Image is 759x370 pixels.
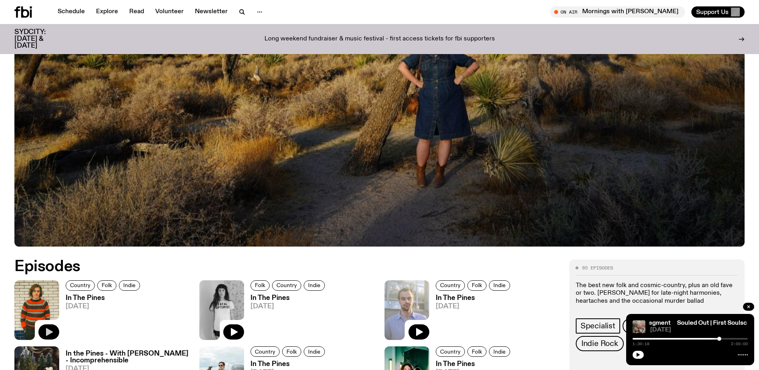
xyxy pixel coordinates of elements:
[440,282,461,288] span: Country
[282,346,301,357] a: Folk
[66,350,190,364] h3: In the Pines - With [PERSON_NAME] - Incomprehensible
[102,282,112,288] span: Folk
[633,342,649,346] span: 1:30:18
[550,6,685,18] button: On AirMornings with [PERSON_NAME]
[308,282,320,288] span: Indie
[472,348,482,354] span: Folk
[489,280,510,291] a: Indie
[472,282,482,288] span: Folk
[576,318,620,334] a: Specialist
[53,6,90,18] a: Schedule
[59,295,142,340] a: In The Pines[DATE]
[576,282,738,305] p: The best new folk and cosmic-country, plus an old fave or two. [PERSON_NAME] for late-night harmo...
[250,295,327,302] h3: In The Pines
[440,348,461,354] span: Country
[308,348,320,354] span: Indie
[14,29,66,49] h3: SYDCITY: [DATE] & [DATE]
[623,318,649,334] a: Folk
[264,36,495,43] p: Long weekend fundraiser & music festival - first access tickets for fbi supporters
[467,346,487,357] a: Folk
[255,282,265,288] span: Folk
[696,8,729,16] span: Support Us
[493,348,506,354] span: Indie
[581,322,615,330] span: Specialist
[276,282,297,288] span: Country
[436,346,465,357] a: Country
[123,282,136,288] span: Indie
[650,327,748,333] span: [DATE]
[429,295,513,340] a: In The Pines[DATE]
[244,295,327,340] a: In The Pines[DATE]
[70,282,90,288] span: Country
[119,280,140,291] a: Indie
[250,361,327,368] h3: In The Pines
[286,348,297,354] span: Folk
[250,303,327,310] span: [DATE]
[250,346,280,357] a: Country
[436,361,513,368] h3: In The Pines
[66,303,142,310] span: [DATE]
[14,259,498,274] h2: Episodes
[97,280,116,291] a: Folk
[731,342,748,346] span: 2:00:00
[304,280,325,291] a: Indie
[272,280,301,291] a: Country
[467,280,487,291] a: Folk
[66,295,142,302] h3: In The Pines
[91,6,123,18] a: Explore
[576,336,624,351] a: Indie Rock
[150,6,188,18] a: Volunteer
[493,282,506,288] span: Indie
[255,348,275,354] span: Country
[436,280,465,291] a: Country
[190,6,232,18] a: Newsletter
[489,346,510,357] a: Indie
[581,339,618,348] span: Indie Rock
[304,346,325,357] a: Indie
[582,266,613,270] span: 85 episodes
[66,280,95,291] a: Country
[436,303,513,310] span: [DATE]
[436,295,513,302] h3: In The Pines
[124,6,149,18] a: Read
[250,280,270,291] a: Folk
[691,6,745,18] button: Support Us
